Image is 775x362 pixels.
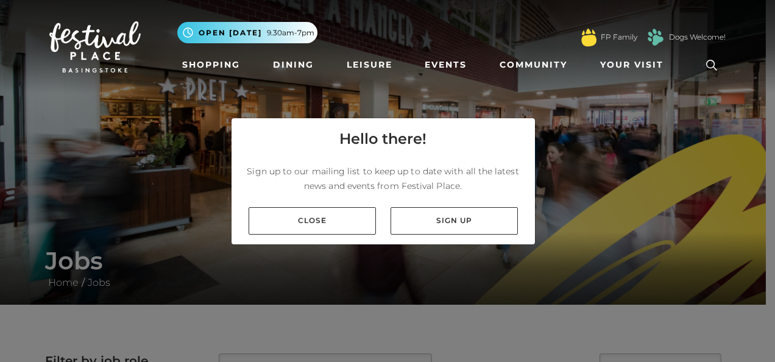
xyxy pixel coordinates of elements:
a: Your Visit [595,54,674,76]
span: 9.30am-7pm [267,27,314,38]
span: Open [DATE] [199,27,262,38]
button: Open [DATE] 9.30am-7pm [177,22,317,43]
span: Your Visit [600,59,664,71]
h4: Hello there! [339,128,426,150]
a: Community [495,54,572,76]
a: Dining [268,54,319,76]
a: FP Family [601,32,637,43]
a: Sign up [391,207,518,235]
p: Sign up to our mailing list to keep up to date with all the latest news and events from Festival ... [241,164,525,193]
a: Shopping [177,54,245,76]
a: Close [249,207,376,235]
a: Leisure [342,54,397,76]
a: Dogs Welcome! [669,32,726,43]
a: Events [420,54,472,76]
img: Festival Place Logo [49,21,141,73]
